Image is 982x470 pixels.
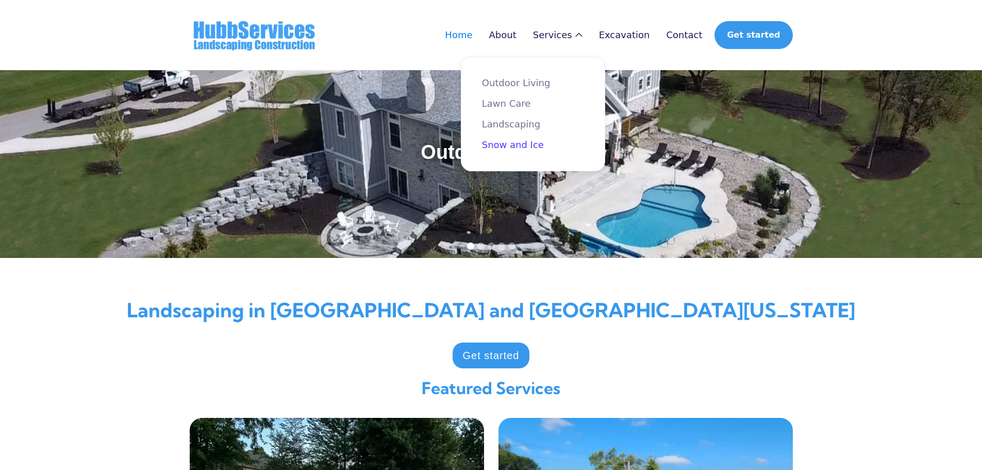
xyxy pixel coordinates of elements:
[445,30,472,40] a: Home
[461,40,605,171] nav: Services
[533,30,572,40] div: Services
[498,242,505,250] div: Show slide 4 of 5
[467,242,474,250] div: Show slide 1 of 5
[666,30,702,40] a: Contact
[482,140,584,150] a: Snow and Ice
[508,242,515,250] div: Show slide 5 of 5
[575,33,582,37] img: Icon Rounded Chevron Dark - BRIX Templates
[482,78,584,88] a: Outdoor Living
[599,30,650,40] a: Excavation
[941,70,982,258] div: next slide
[453,343,530,368] a: Get started
[482,119,584,129] a: Landscaping
[488,242,495,250] div: Show slide 3 of 5
[533,30,582,40] div: Services
[190,17,319,54] a: home
[477,242,485,250] div: Show slide 2 of 5
[482,99,584,109] a: Lawn Care
[714,21,792,49] a: Get started
[489,30,517,40] a: About
[190,17,319,54] img: Logo for Hubb Services landscaping in Findlay.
